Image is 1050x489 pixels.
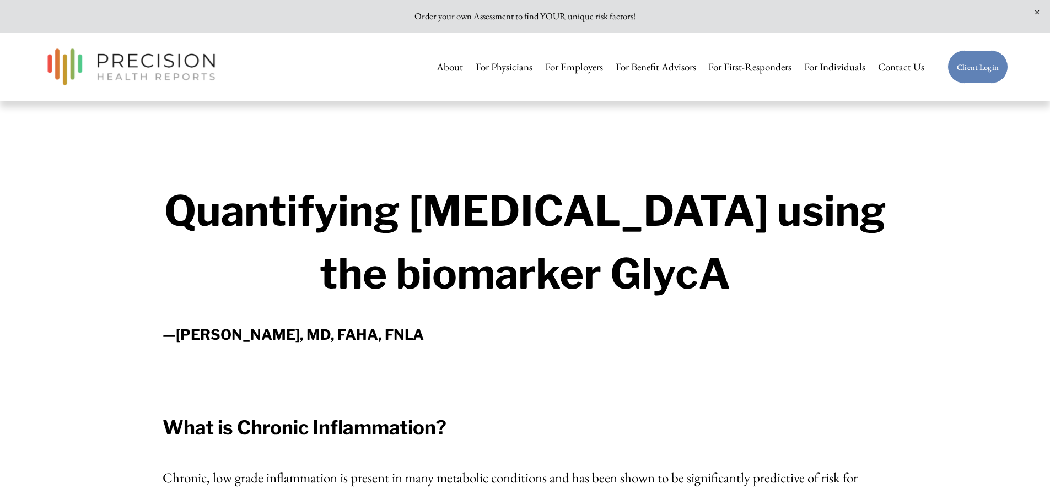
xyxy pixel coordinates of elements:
a: Contact Us [878,56,924,79]
strong: Quantifying [MEDICAL_DATA] using the biomarker GlycA [164,186,895,299]
a: For Employers [545,56,603,79]
a: About [437,56,463,79]
a: For First-Responders [708,56,791,79]
a: Client Login [947,50,1008,84]
a: For Individuals [804,56,865,79]
a: For Benefit Advisors [616,56,696,79]
img: Precision Health Reports [42,44,220,90]
a: For Physicians [476,56,532,79]
span: What is Chronic Inflammation? [163,416,446,439]
strong: —[PERSON_NAME], MD, FAHA, FNLA [163,326,424,343]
